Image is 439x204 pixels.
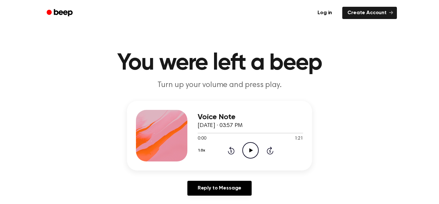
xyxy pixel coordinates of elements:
[198,113,303,121] h3: Voice Note
[187,181,252,196] a: Reply to Message
[55,52,384,75] h1: You were left a beep
[198,145,207,156] button: 1.0x
[198,123,243,129] span: [DATE] · 03:57 PM
[198,135,206,142] span: 0:00
[311,5,338,20] a: Log in
[96,80,343,91] p: Turn up your volume and press play.
[342,7,397,19] a: Create Account
[42,7,78,19] a: Beep
[295,135,303,142] span: 1:21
